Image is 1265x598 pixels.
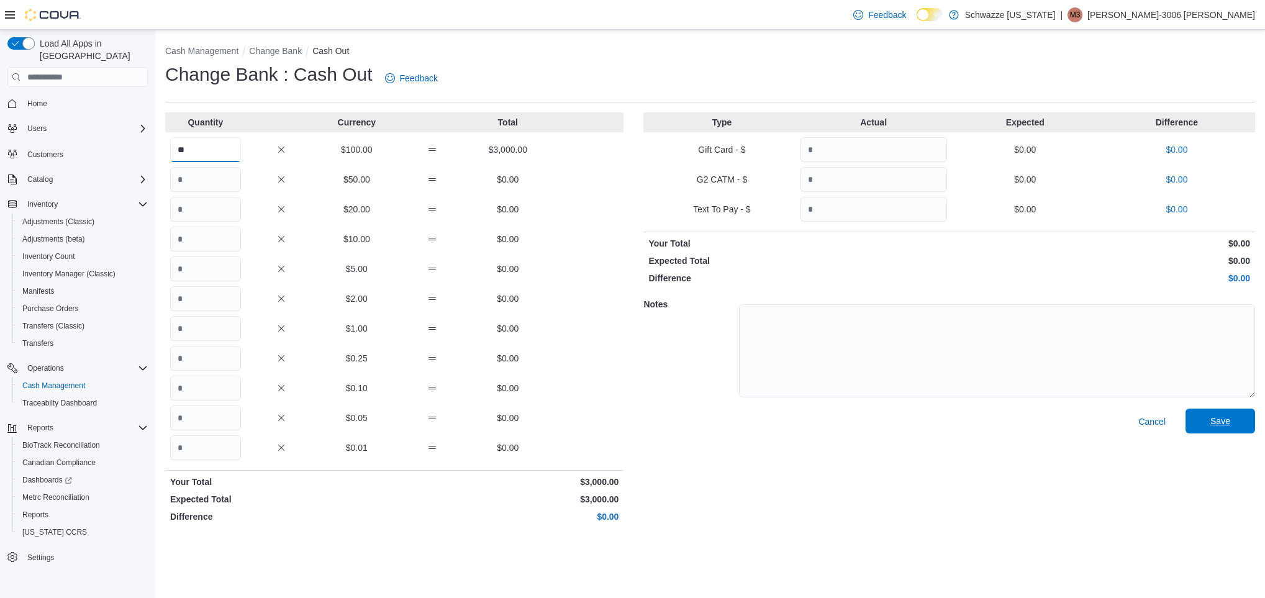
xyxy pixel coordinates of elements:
button: Transfers (Classic) [12,317,153,335]
a: Manifests [17,284,59,299]
button: Operations [2,360,153,377]
span: Settings [22,550,148,565]
a: Home [22,96,52,111]
span: Adjustments (beta) [22,234,85,244]
button: Adjustments (beta) [12,230,153,248]
span: Customers [22,146,148,161]
span: Traceabilty Dashboard [17,396,148,410]
input: Quantity [170,137,241,162]
p: Gift Card - $ [648,143,795,156]
span: Settings [27,553,54,563]
button: Adjustments (Classic) [12,213,153,230]
p: Actual [800,116,947,129]
span: Purchase Orders [22,304,79,314]
span: Feedback [868,9,906,21]
p: Difference [170,510,392,523]
p: $1.00 [321,322,392,335]
span: Inventory [22,197,148,212]
button: Change Bank [249,46,302,56]
span: Cash Management [22,381,85,391]
p: $0.00 [1104,143,1250,156]
span: Purchase Orders [17,301,148,316]
button: Reports [22,420,58,435]
span: [US_STATE] CCRS [22,527,87,537]
span: Metrc Reconciliation [17,490,148,505]
span: Canadian Compliance [17,455,148,470]
span: Load All Apps in [GEOGRAPHIC_DATA] [35,37,148,62]
button: Operations [22,361,69,376]
p: $0.00 [473,263,543,275]
button: [US_STATE] CCRS [12,523,153,541]
button: Settings [2,548,153,566]
p: $50.00 [321,173,392,186]
button: Reports [2,419,153,437]
button: Canadian Compliance [12,454,153,471]
a: Inventory Count [17,249,80,264]
p: $0.00 [473,173,543,186]
a: Adjustments (beta) [17,232,90,247]
a: Feedback [380,66,443,91]
p: $3,000.00 [397,476,619,488]
p: Schwazze [US_STATE] [965,7,1056,22]
a: BioTrack Reconciliation [17,438,105,453]
span: Reports [27,423,53,433]
button: Catalog [2,171,153,188]
button: Customers [2,145,153,163]
p: Text To Pay - $ [648,203,795,215]
input: Quantity [170,256,241,281]
p: $20.00 [321,203,392,215]
p: Currency [321,116,392,129]
span: Inventory Count [17,249,148,264]
p: $100.00 [321,143,392,156]
button: Reports [12,506,153,523]
p: $0.00 [1104,173,1250,186]
span: Cash Management [17,378,148,393]
span: Metrc Reconciliation [22,492,89,502]
p: $10.00 [321,233,392,245]
input: Quantity [170,376,241,401]
span: Transfers [17,336,148,351]
h5: Notes [643,292,737,317]
a: Dashboards [17,473,77,487]
span: Catalog [27,174,53,184]
p: [PERSON_NAME]-3006 [PERSON_NAME] [1087,7,1255,22]
button: Inventory Count [12,248,153,265]
button: Cash Management [12,377,153,394]
p: $0.00 [473,203,543,215]
span: Transfers [22,338,53,348]
p: Expected [952,116,1099,129]
nav: An example of EuiBreadcrumbs [165,45,1255,60]
span: Dashboards [22,475,72,485]
span: Cancel [1138,415,1166,428]
p: $0.10 [321,382,392,394]
a: [US_STATE] CCRS [17,525,92,540]
input: Quantity [170,435,241,460]
a: Canadian Compliance [17,455,101,470]
span: Traceabilty Dashboard [22,398,97,408]
button: Transfers [12,335,153,352]
button: Cash Out [312,46,349,56]
input: Quantity [170,316,241,341]
span: Adjustments (Classic) [22,217,94,227]
span: Feedback [400,72,438,84]
button: Cancel [1133,409,1171,434]
span: Reports [22,510,48,520]
input: Quantity [170,286,241,311]
p: $0.00 [397,510,619,523]
div: Marisa-3006 Romero [1068,7,1082,22]
button: Users [22,121,52,136]
p: Your Total [648,237,946,250]
p: $0.01 [321,442,392,454]
span: Inventory Count [22,251,75,261]
button: Users [2,120,153,137]
button: BioTrack Reconciliation [12,437,153,454]
a: Settings [22,550,59,565]
span: Canadian Compliance [22,458,96,468]
button: Purchase Orders [12,300,153,317]
input: Quantity [170,346,241,371]
p: $0.00 [473,352,543,365]
p: $0.00 [473,382,543,394]
a: Cash Management [17,378,90,393]
span: Operations [22,361,148,376]
button: Metrc Reconciliation [12,489,153,506]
